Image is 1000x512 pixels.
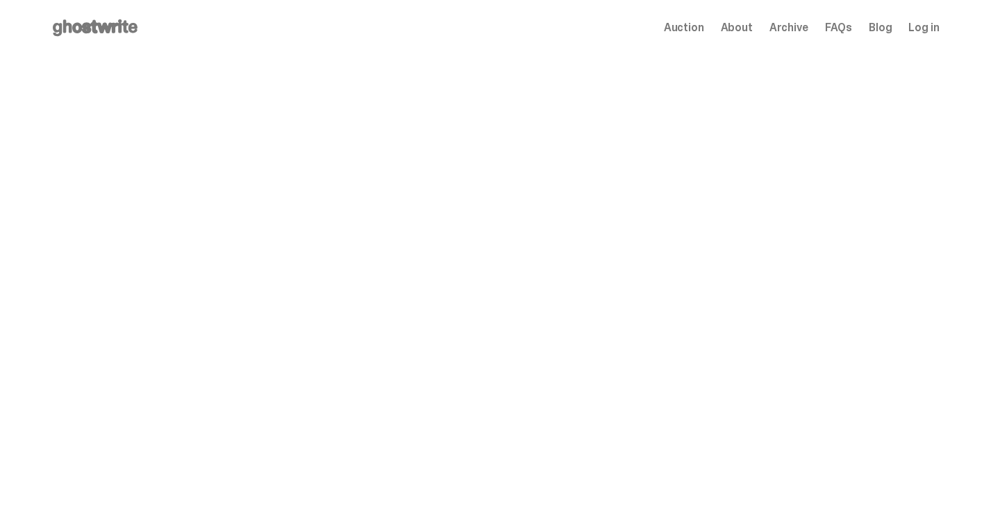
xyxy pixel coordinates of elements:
[769,22,808,33] a: Archive
[664,22,704,33] a: Auction
[825,22,852,33] a: FAQs
[908,22,939,33] a: Log in
[721,22,753,33] a: About
[869,22,892,33] a: Blog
